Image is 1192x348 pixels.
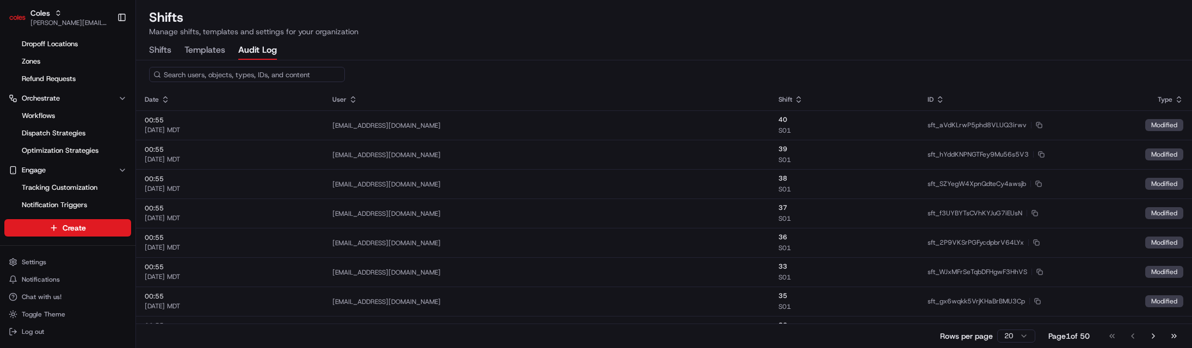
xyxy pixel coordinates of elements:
span: Toggle Theme [22,310,65,319]
p: Rows per page [940,331,993,341]
span: sft_WJxMFrSeTqbDFHgwF3HhVS [928,268,1027,276]
span: 36 [779,233,910,241]
button: Coles [30,8,50,18]
button: Toggle Theme [4,307,131,322]
span: Refund Requests [22,74,76,84]
span: 39 [779,145,910,153]
span: Zones [22,57,40,66]
div: 00:55 [145,233,315,242]
span: Dropoff Locations [22,39,78,49]
span: API Documentation [103,158,175,169]
span: Knowledge Base [22,158,83,169]
button: Templates [184,41,225,60]
span: sft_aVdKLrwP5phd8VLUQ3irwv [928,121,1027,129]
button: Orchestrate [4,90,131,107]
div: modified [1145,178,1183,190]
span: Settings [22,258,46,266]
span: S01 [779,302,910,311]
div: [EMAIL_ADDRESS][DOMAIN_NAME] [332,268,762,277]
input: Search users, objects, types, IDs, and content [149,67,345,82]
div: modified [1145,295,1183,307]
img: 1736555255976-a54dd68f-1ca7-489b-9aae-adbdc363a1c4 [11,104,30,123]
span: sft_2P9VKSrPGFycdpbrV64LYx [928,238,1024,247]
span: Dispatch Strategies [22,128,85,138]
div: [EMAIL_ADDRESS][DOMAIN_NAME] [332,239,762,247]
h1: Shifts [149,9,359,26]
span: Orchestrate [22,94,60,103]
span: Workflows [22,111,55,121]
div: modified [1145,237,1183,248]
div: [DATE] MDT [145,302,315,310]
span: Notifications [22,275,60,284]
span: S01 [779,185,910,194]
div: Start new chat [37,104,178,115]
div: 📗 [11,159,20,167]
a: Powered byPylon [77,184,132,192]
span: sft_hYddKNPNGTFey9Mu56s5V3 [928,150,1029,159]
div: [EMAIL_ADDRESS][DOMAIN_NAME] [332,151,762,159]
div: ID [928,95,1128,104]
span: sft_gx6wqkk5VrjKHaBrBMU3Cp [928,297,1025,306]
div: 00:55 [145,145,315,154]
a: Zones [17,54,118,69]
span: Optimization Strategies [22,146,98,156]
button: Audit Log [238,41,277,60]
span: S01 [779,244,910,252]
span: S01 [779,214,910,223]
div: modified [1145,119,1183,131]
div: [DATE] MDT [145,155,315,164]
div: [DATE] MDT [145,214,315,222]
button: Start new chat [185,107,198,120]
p: Manage shifts, templates and settings for your organization [149,26,359,37]
div: We're available if you need us! [37,115,138,123]
p: Welcome 👋 [11,43,198,61]
button: Log out [4,324,131,339]
span: Create [63,222,86,233]
button: ColesColes[PERSON_NAME][EMAIL_ADDRESS][DOMAIN_NAME] [4,4,113,30]
a: Workflows [17,108,118,123]
a: Dropoff Locations [17,36,118,52]
a: Dispatch Strategies [17,126,118,141]
div: 00:55 [145,204,315,213]
span: sft_SZYegW4XpnQdteCy4awsjb [928,179,1026,188]
div: [EMAIL_ADDRESS][DOMAIN_NAME] [332,209,762,218]
span: Notification Triggers [22,200,87,210]
div: 00:55 [145,263,315,271]
span: 40 [779,115,910,124]
span: Chat with us! [22,293,61,301]
div: [EMAIL_ADDRESS][DOMAIN_NAME] [332,121,762,130]
a: 📗Knowledge Base [7,153,88,173]
div: 00:55 [145,321,315,330]
span: 35 [779,291,910,300]
span: sft_f3UYBYTsCVhKYJuG7iEUsN [928,209,1022,217]
button: Settings [4,254,131,270]
button: [PERSON_NAME][EMAIL_ADDRESS][DOMAIN_NAME] [30,18,108,27]
span: 32 [779,321,910,330]
span: Log out [22,327,44,336]
div: User [332,95,762,104]
div: [EMAIL_ADDRESS][DOMAIN_NAME] [332,180,762,189]
div: Shift [779,95,910,104]
a: Notification Triggers [17,197,118,213]
input: Got a question? Start typing here... [28,70,196,82]
span: Pylon [108,184,132,192]
button: Create [4,219,131,237]
button: Shifts [149,41,171,60]
div: Type [1145,95,1183,104]
span: 37 [779,203,910,212]
a: Tracking Customization [17,180,118,195]
div: [DATE] MDT [145,243,315,252]
button: Notifications [4,272,131,287]
span: Tracking Customization [22,183,97,192]
div: 💻 [92,159,101,167]
span: S01 [779,273,910,282]
span: Engage [22,165,46,175]
div: 00:55 [145,292,315,301]
a: Refund Requests [17,71,118,86]
div: modified [1145,207,1183,219]
div: [DATE] MDT [145,126,315,134]
span: 38 [779,174,910,183]
a: Optimization Strategies [17,143,118,158]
